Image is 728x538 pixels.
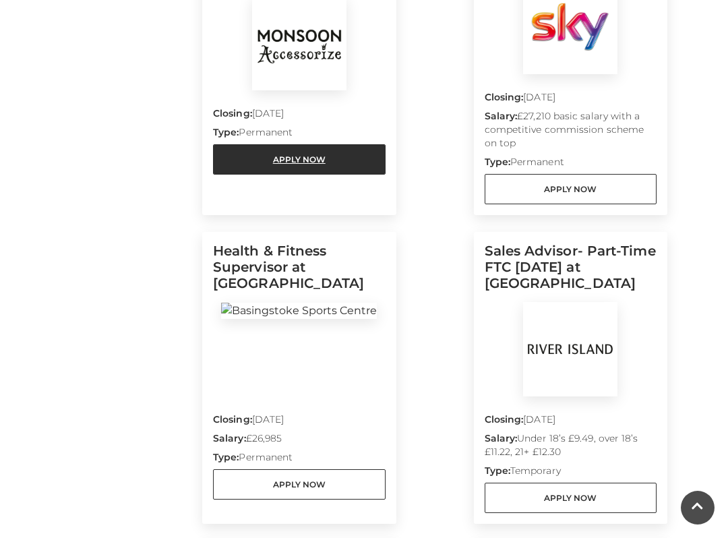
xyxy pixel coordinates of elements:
p: [DATE] [485,413,657,431]
strong: Closing: [485,91,524,103]
a: Apply Now [485,483,657,513]
a: Apply Now [213,469,386,500]
strong: Type: [213,451,239,463]
p: £26,985 [213,431,386,450]
a: Apply Now [485,174,657,204]
p: Permanent [485,155,657,174]
strong: Salary: [213,432,246,444]
p: [DATE] [213,107,386,125]
img: Basingstoke Sports Centre [221,303,377,319]
h5: Health & Fitness Supervisor at [GEOGRAPHIC_DATA] [213,243,386,302]
strong: Closing: [213,413,252,425]
strong: Type: [213,126,239,138]
p: [DATE] [485,90,657,109]
strong: Closing: [213,107,252,119]
h5: Sales Advisor- Part-Time FTC [DATE] at [GEOGRAPHIC_DATA] [485,243,657,302]
p: £27,210 basic salary with a competitive commission scheme on top [485,109,657,155]
img: River Island [523,302,617,396]
p: Permanent [213,125,386,144]
strong: Closing: [485,413,524,425]
p: [DATE] [213,413,386,431]
a: Apply Now [213,144,386,175]
strong: Type: [485,156,510,168]
p: Temporary [485,464,657,483]
p: Under 18’s £9.49, over 18’s £11.22, 21+ £12.30 [485,431,657,464]
strong: Salary: [485,432,518,444]
strong: Salary: [485,110,518,122]
strong: Type: [485,465,510,477]
p: Permanent [213,450,386,469]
